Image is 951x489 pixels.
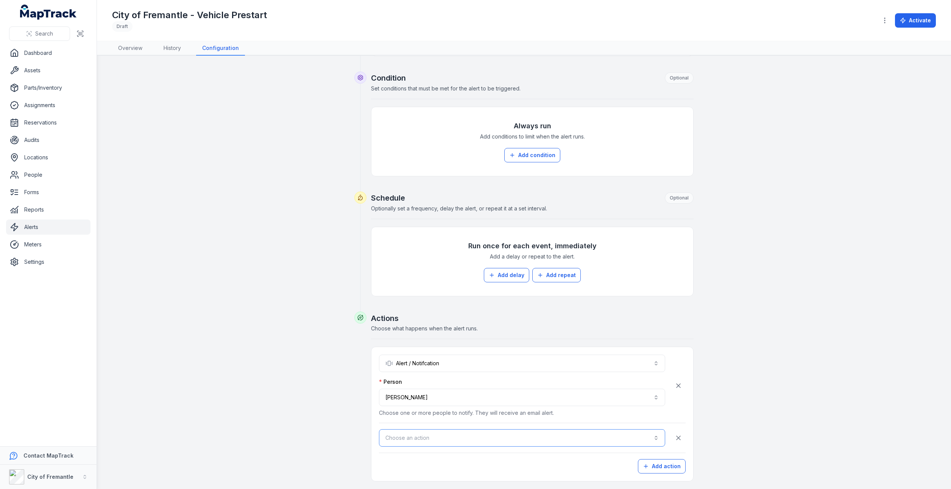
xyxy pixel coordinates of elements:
div: Optional [665,72,694,84]
button: Search [9,26,70,41]
a: Assets [6,63,90,78]
h3: Run once for each event, immediately [468,241,597,251]
a: Assignments [6,98,90,113]
a: Alerts [6,220,90,235]
h1: City of Fremantle - Vehicle Prestart [112,9,267,21]
span: Add conditions to limit when the alert runs. [480,133,585,140]
div: Optional [665,192,694,204]
a: Meters [6,237,90,252]
a: Audits [6,132,90,148]
a: Parts/Inventory [6,80,90,95]
button: Add condition [504,148,560,162]
h2: Condition [371,72,694,84]
span: Set conditions that must be met for the alert to be triggered. [371,85,521,92]
button: Add action [638,459,686,473]
span: Optionally set a frequency, delay the alert, or repeat it at a set interval. [371,205,547,212]
a: Reports [6,202,90,217]
button: Add delay [484,268,529,282]
button: Choose an action [379,429,665,447]
a: MapTrack [20,5,77,20]
a: Dashboard [6,45,90,61]
a: Settings [6,254,90,269]
div: Draft [112,21,133,32]
a: Locations [6,150,90,165]
h2: Actions [371,313,694,324]
strong: Contact MapTrack [23,452,73,459]
a: History [157,41,187,56]
strong: City of Fremantle [27,473,73,480]
button: Activate [895,13,936,28]
h3: Always run [514,121,551,131]
button: Add repeat [532,268,581,282]
a: Reservations [6,115,90,130]
button: [PERSON_NAME] [379,389,665,406]
a: Overview [112,41,148,56]
button: Alert / Notifcation [379,355,665,372]
label: Person [379,378,402,386]
h2: Schedule [371,192,694,204]
span: Add a delay or repeat to the alert. [490,253,575,260]
span: Choose what happens when the alert runs. [371,325,478,332]
p: Choose one or more people to notify. They will receive an email alert. [379,409,665,417]
a: Forms [6,185,90,200]
span: Search [35,30,53,37]
a: People [6,167,90,182]
a: Configuration [196,41,245,56]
